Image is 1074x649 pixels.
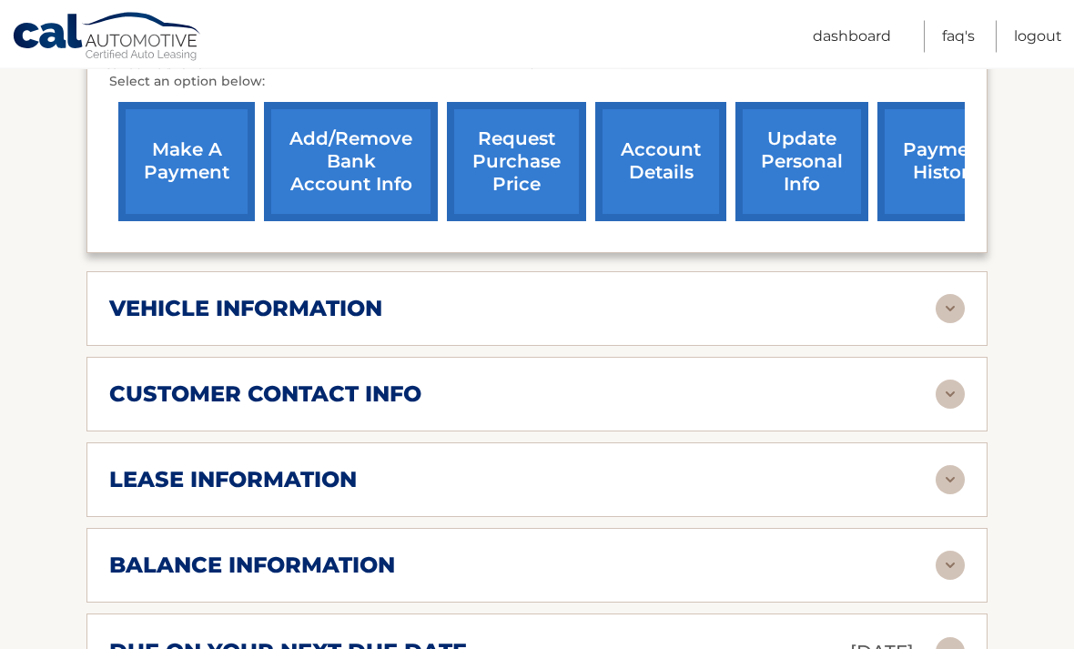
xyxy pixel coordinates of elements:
a: update personal info [735,103,868,222]
a: make a payment [118,103,255,222]
h2: lease information [109,467,357,494]
h2: customer contact info [109,381,421,409]
img: accordion-rest.svg [936,380,965,410]
img: accordion-rest.svg [936,295,965,324]
a: Logout [1014,21,1062,53]
h2: balance information [109,553,395,580]
img: accordion-rest.svg [936,552,965,581]
a: payment history [877,103,1014,222]
h2: vehicle information [109,296,382,323]
a: account details [595,103,726,222]
a: Cal Automotive [12,12,203,65]
img: accordion-rest.svg [936,466,965,495]
a: request purchase price [447,103,586,222]
a: Add/Remove bank account info [264,103,438,222]
a: Dashboard [813,21,891,53]
a: FAQ's [942,21,975,53]
p: Select an option below: [109,72,965,94]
